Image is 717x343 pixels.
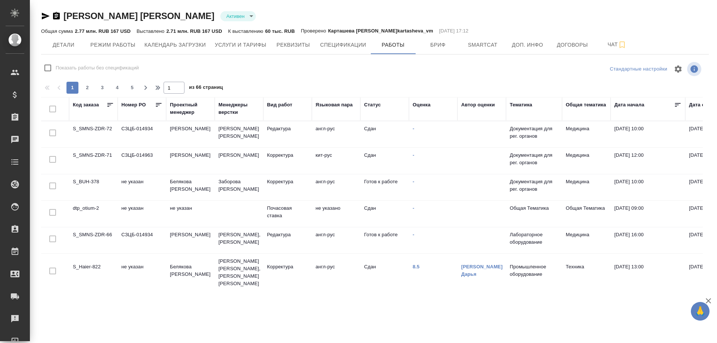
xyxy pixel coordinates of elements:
div: Менеджеры верстки [218,101,260,116]
td: англ-рус [312,227,360,253]
td: [PERSON_NAME] [PERSON_NAME] [215,121,263,147]
div: Оценка [413,101,431,109]
span: Показать работы без спецификаций [56,64,139,72]
p: Почасовая ставка [267,205,308,219]
td: Белякова [PERSON_NAME] [166,174,215,200]
button: Скопировать ссылку для ЯМессенджера [41,12,50,21]
td: кит-рус [312,148,360,174]
span: 5 [126,84,138,91]
td: Медицина [562,174,611,200]
td: не указан [118,259,166,286]
td: [DATE] 16:00 [611,227,685,253]
span: Детали [46,40,81,50]
td: [PERSON_NAME], [PERSON_NAME] [215,227,263,253]
span: Услуги и тарифы [215,40,266,50]
button: 2 [81,82,93,94]
button: Активен [224,13,247,19]
p: К выставлению [228,28,265,34]
p: Корректура [267,178,308,185]
button: Скопировать ссылку [52,12,61,21]
td: S_Haier-822 [69,259,118,286]
span: Работы [375,40,411,50]
span: 3 [96,84,108,91]
a: - [413,205,414,211]
span: 🙏 [694,303,707,319]
p: Общая Тематика [510,205,558,212]
a: [PERSON_NAME] [PERSON_NAME] [63,11,214,21]
svg: Подписаться [618,40,627,49]
td: S_SMNS-ZDR-72 [69,121,118,147]
td: не указан [118,174,166,200]
td: Готов к работе [360,227,409,253]
td: [PERSON_NAME] [166,121,215,147]
span: Договоры [555,40,590,50]
td: [DATE] 09:00 [611,201,685,227]
span: 4 [111,84,123,91]
div: Дата начала [614,101,644,109]
span: из 66 страниц [189,83,223,94]
a: - [413,179,414,184]
td: СЗЦБ-014963 [118,148,166,174]
td: Белякова [PERSON_NAME] [166,259,215,286]
td: англ-рус [312,174,360,200]
div: Автор оценки [461,101,495,109]
p: Редактура [267,231,308,238]
td: не указан [166,201,215,227]
td: [DATE] 10:00 [611,174,685,200]
td: СЗЦБ-014934 [118,227,166,253]
td: dtp_otium-2 [69,201,118,227]
p: Общая сумма [41,28,75,34]
td: не указано [312,201,360,227]
p: Лабораторное оборудование [510,231,558,246]
p: 2.71 млн. RUB [166,28,202,34]
p: Выставлено [137,28,167,34]
span: Реквизиты [275,40,311,50]
div: Код заказа [73,101,99,109]
td: [PERSON_NAME] [215,148,263,174]
a: - [413,126,414,131]
button: 4 [111,82,123,94]
td: [PERSON_NAME] [166,227,215,253]
p: 167 USD [111,28,131,34]
a: 8.5 [413,264,420,269]
button: 🙏 [691,302,710,321]
p: Проверено [301,27,328,35]
div: Общая тематика [566,101,606,109]
td: не указан [118,201,166,227]
span: Посмотреть информацию [687,62,703,76]
td: Общая Тематика [562,201,611,227]
td: СЗЦБ-014934 [118,121,166,147]
button: 5 [126,82,138,94]
td: [DATE] 12:00 [611,148,685,174]
td: [DATE] 10:00 [611,121,685,147]
a: [PERSON_NAME] Дарья [461,264,503,277]
td: Сдан [360,148,409,174]
span: Smartcat [465,40,501,50]
td: S_SMNS-ZDR-66 [69,227,118,253]
span: Доп. инфо [510,40,546,50]
td: Сдан [360,121,409,147]
p: Документация для рег. органов [510,152,558,166]
td: S_BUH-378 [69,174,118,200]
a: - [413,152,414,158]
span: Спецификации [320,40,366,50]
td: Готов к работе [360,174,409,200]
div: Вид работ [267,101,292,109]
div: Языковая пара [316,101,353,109]
p: Корректура [267,263,308,271]
div: split button [608,63,669,75]
td: Медицина [562,148,611,174]
div: Номер PO [121,101,146,109]
div: Активен [220,11,256,21]
button: 3 [96,82,108,94]
td: Заборова [PERSON_NAME] [215,174,263,200]
td: S_SMNS-ZDR-71 [69,148,118,174]
span: 2 [81,84,93,91]
span: Чат [599,40,635,49]
div: Дата сдачи [689,101,716,109]
p: [DATE] 17:12 [439,27,469,35]
td: англ-рус [312,121,360,147]
p: Корректура [267,152,308,159]
td: Сдан [360,201,409,227]
div: Тематика [510,101,532,109]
